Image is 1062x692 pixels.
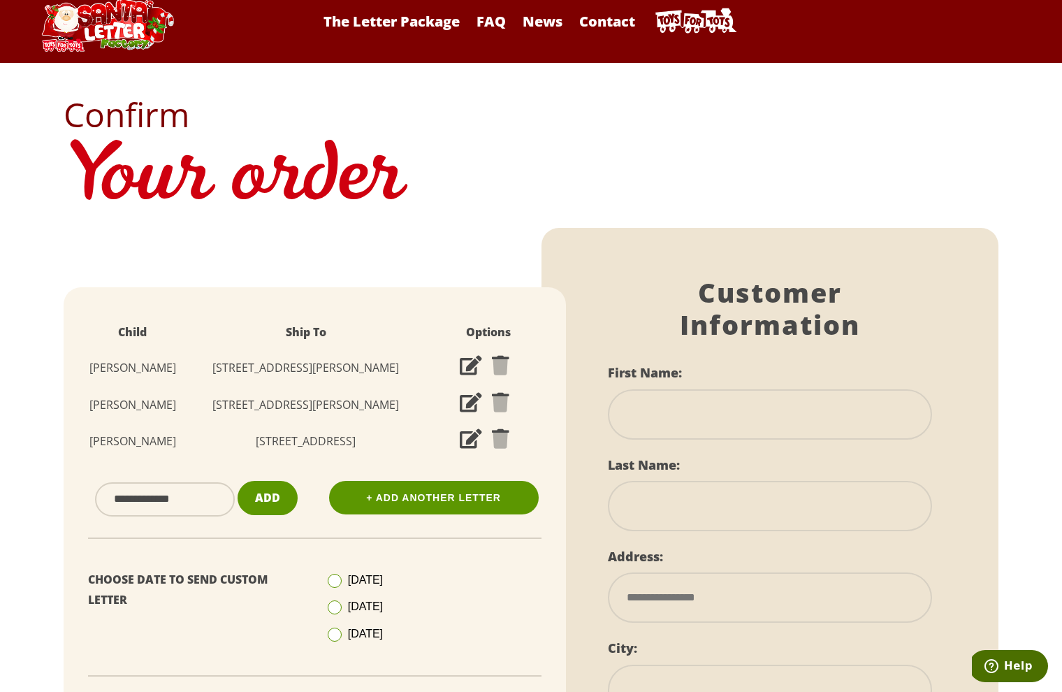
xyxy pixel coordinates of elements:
span: [DATE] [348,628,383,640]
td: [STREET_ADDRESS][PERSON_NAME] [187,387,424,424]
td: [PERSON_NAME] [78,387,187,424]
a: Contact [572,12,642,31]
a: + Add Another Letter [329,481,539,514]
label: Address: [608,548,663,565]
span: [DATE] [348,600,383,612]
label: City: [608,640,637,656]
label: First Name: [608,364,682,381]
a: The Letter Package [317,12,467,31]
span: [DATE] [348,574,383,586]
p: Choose Date To Send Custom Letter [88,570,305,610]
a: News [516,12,569,31]
iframe: Opens a widget where you can find more information [972,650,1048,685]
th: Ship To [187,315,424,349]
td: [STREET_ADDRESS] [187,423,424,460]
td: [PERSON_NAME] [78,349,187,387]
a: FAQ [470,12,513,31]
th: Options [425,315,553,349]
td: [STREET_ADDRESS][PERSON_NAME] [187,349,424,387]
button: Add [238,481,298,515]
h1: Customer Information [608,277,932,340]
h2: Confirm [64,98,998,131]
span: Add [255,490,280,505]
h1: Your order [64,131,998,228]
th: Child [78,315,187,349]
td: [PERSON_NAME] [78,423,187,460]
label: Last Name: [608,456,680,473]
